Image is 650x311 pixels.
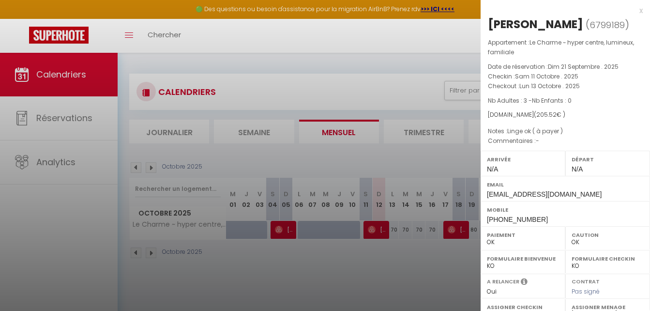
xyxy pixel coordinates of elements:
[536,110,557,119] span: 205.52
[487,216,548,223] span: [PHONE_NUMBER]
[487,180,644,189] label: Email
[488,38,643,57] p: Appartement :
[481,5,643,16] div: x
[488,126,643,136] p: Notes :
[488,62,643,72] p: Date de réservation :
[487,205,644,215] label: Mobile
[487,165,498,173] span: N/A
[488,72,643,81] p: Checkin :
[487,254,559,264] label: Formulaire Bienvenue
[586,18,629,31] span: ( )
[507,127,563,135] span: Linge ok ( à payer )
[519,82,580,90] span: Lun 13 Octobre . 2025
[548,62,619,71] span: Dim 21 Septembre . 2025
[572,165,583,173] span: N/A
[521,278,528,288] i: Sélectionner OUI si vous souhaiter envoyer les séquences de messages post-checkout
[572,230,644,240] label: Caution
[515,72,578,80] span: Sam 11 Octobre . 2025
[534,110,565,119] span: ( € )
[487,155,559,164] label: Arrivée
[536,137,539,145] span: -
[572,155,644,164] label: Départ
[488,16,583,32] div: [PERSON_NAME]
[487,278,519,286] label: A relancer
[488,38,634,56] span: Le Charme ~ hyper centre, lumineux, familiale
[532,96,572,105] span: Nb Enfants : 0
[488,136,643,146] p: Commentaires :
[488,96,572,105] span: Nb Adultes : 3 -
[572,278,600,284] label: Contrat
[487,230,559,240] label: Paiement
[487,190,602,198] span: [EMAIL_ADDRESS][DOMAIN_NAME]
[572,287,600,295] span: Pas signé
[488,81,643,91] p: Checkout :
[590,19,625,31] span: 6799189
[572,254,644,264] label: Formulaire Checkin
[488,110,643,120] div: [DOMAIN_NAME]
